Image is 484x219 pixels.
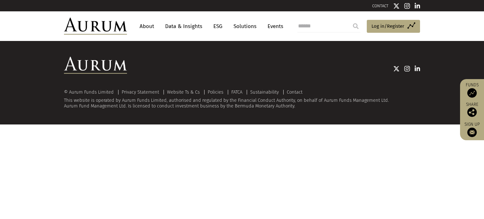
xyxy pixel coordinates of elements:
[64,18,127,35] img: Aurum
[404,66,410,72] img: Instagram icon
[210,20,226,32] a: ESG
[463,122,481,137] a: Sign up
[367,20,420,33] a: Log in/Register
[372,22,404,30] span: Log in/Register
[136,20,157,32] a: About
[463,102,481,117] div: Share
[404,3,410,9] img: Instagram icon
[64,90,117,95] div: © Aurum Funds Limited
[64,57,127,74] img: Aurum Logo
[231,89,242,95] a: FATCA
[349,20,362,32] input: Submit
[287,89,302,95] a: Contact
[393,66,400,72] img: Twitter icon
[463,82,481,98] a: Funds
[250,89,279,95] a: Sustainability
[230,20,260,32] a: Solutions
[208,89,223,95] a: Policies
[372,3,389,8] a: CONTACT
[167,89,200,95] a: Website Ts & Cs
[162,20,205,32] a: Data & Insights
[264,20,283,32] a: Events
[467,88,477,98] img: Access Funds
[393,3,400,9] img: Twitter icon
[415,3,420,9] img: Linkedin icon
[415,66,420,72] img: Linkedin icon
[122,89,159,95] a: Privacy Statement
[467,107,477,117] img: Share this post
[64,89,420,109] div: This website is operated by Aurum Funds Limited, authorised and regulated by the Financial Conduc...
